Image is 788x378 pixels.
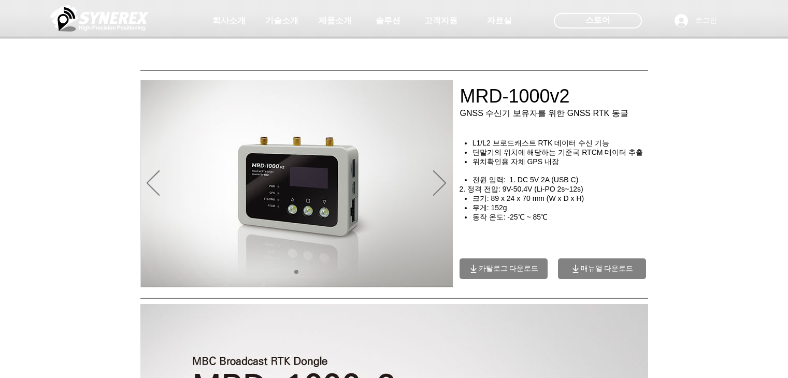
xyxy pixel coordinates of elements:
[212,16,246,26] span: 회사소개
[472,176,579,184] span: 전원 입력: 1. DC 5V 2A (USB C)
[474,10,525,31] a: 자료실
[319,16,352,26] span: 제품소개
[140,80,453,287] div: 슬라이드쇼
[554,13,642,28] div: 스토어
[141,80,453,287] img: v2.jpg
[667,11,724,31] button: 로그인
[203,10,255,31] a: 회사소개
[581,264,634,273] span: 매뉴얼 다운로드
[291,270,303,274] nav: 슬라이드
[147,170,160,197] button: 이전
[479,264,539,273] span: 카탈로그 다운로드
[265,16,298,26] span: 기술소개
[424,16,457,26] span: 고객지원
[415,10,467,31] a: 고객지원
[433,170,446,197] button: 다음
[376,16,400,26] span: 솔루션
[487,16,512,26] span: 자료실
[585,14,610,26] span: 스토어
[692,16,721,26] span: 로그인
[460,258,548,279] a: 카탈로그 다운로드
[256,10,308,31] a: 기술소개
[50,3,149,34] img: 씨너렉스_White_simbol_대지 1.png
[472,213,548,221] span: 동작 온도: -25℃ ~ 85℃
[362,10,414,31] a: 솔루션
[309,10,361,31] a: 제품소개
[558,258,646,279] a: 매뉴얼 다운로드
[472,157,559,166] span: 위치확인용 자체 GPS 내장
[472,203,507,212] span: 무게: 152g
[460,185,583,193] span: 2. 정격 전압: 9V-50.4V (Li-PO 2s~12s)
[294,270,298,274] a: 01
[472,194,584,202] span: 크기: 89 x 24 x 70 mm (W x D x H)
